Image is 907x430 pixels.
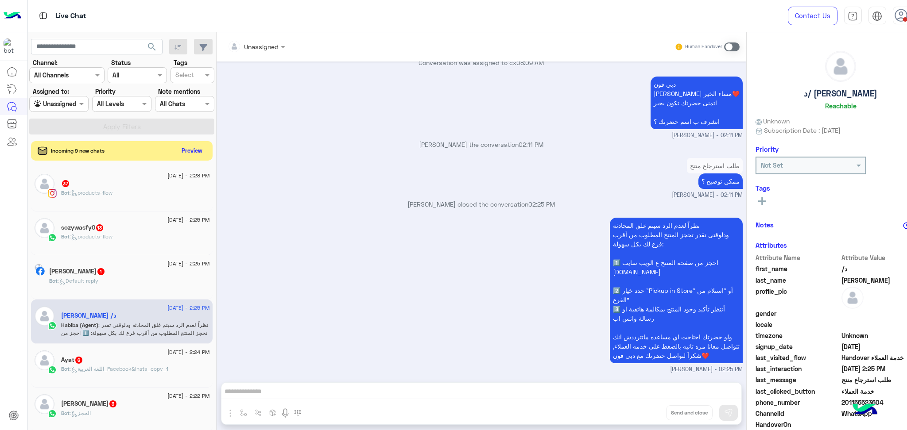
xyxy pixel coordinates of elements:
p: [PERSON_NAME] the conversation [220,140,743,149]
span: timezone [756,331,840,340]
span: : الحجز [70,410,91,416]
span: last_visited_flow [756,353,840,362]
label: Channel: [33,58,58,67]
span: search [147,42,157,52]
button: Send and close [666,405,713,420]
span: 08:09 AM [516,59,544,66]
span: : products-flow [70,189,112,196]
span: [PERSON_NAME] - 02:11 PM [672,131,743,140]
span: Unknown [756,116,790,126]
span: phone_number [756,398,840,407]
img: tab [848,11,858,21]
span: [DATE] - 2:25 PM [167,216,209,224]
p: Conversation was assigned to cx [220,58,743,67]
a: tab [844,7,862,25]
img: picture [35,264,43,272]
h5: sozywasfy0 [61,224,104,231]
span: Bot [61,410,70,416]
span: Incoming 9 new chats [51,147,105,155]
span: [DATE] - 2:28 PM [167,172,209,180]
span: : Default reply [58,277,98,284]
img: WhatsApp [48,365,57,374]
button: Apply Filters [29,119,214,134]
img: WhatsApp [48,409,57,418]
span: last_name [756,276,840,285]
img: defaultAdmin.png [35,218,54,238]
span: 37 [62,180,69,187]
p: 2/9/2025, 2:25 PM [610,218,743,363]
span: last_message [756,375,840,384]
img: defaultAdmin.png [35,306,54,326]
h5: Ayat [61,356,83,364]
img: Logo [4,7,21,25]
span: [PERSON_NAME] - 02:11 PM [672,191,743,200]
span: gender [756,309,840,318]
span: Habiba (Agent) [61,322,98,328]
p: Live Chat [55,10,86,22]
img: WhatsApp [48,321,57,330]
div: Select [174,70,194,81]
span: [DATE] - 2:25 PM [167,304,209,312]
span: Bot [61,233,70,240]
span: Attribute Name [756,253,840,262]
span: profile_pic [756,287,840,307]
h6: Reachable [825,102,857,110]
span: Bot [61,365,70,372]
img: hulul-logo.png [849,395,880,426]
span: first_name [756,264,840,273]
span: : products-flow [70,233,112,240]
span: 6 [75,357,82,364]
img: defaultAdmin.png [841,287,864,309]
img: defaultAdmin.png [826,51,856,81]
label: Priority [95,87,116,96]
span: : اللغة العربية_Facebook&Insta_copy_1 [70,365,168,372]
span: [DATE] - 2:25 PM [167,260,209,268]
p: [PERSON_NAME] closed the conversation [220,200,743,209]
h5: د/ محمود الوكيل [61,312,116,319]
button: Preview [178,144,206,157]
label: Status [111,58,131,67]
label: Tags [174,58,187,67]
p: 2/9/2025, 2:11 PM [698,173,743,189]
span: signup_date [756,342,840,351]
span: 02:25 PM [528,200,555,208]
span: [DATE] - 2:24 PM [167,348,209,356]
img: defaultAdmin.png [35,350,54,370]
span: last_interaction [756,364,840,373]
span: 02:11 PM [519,141,543,148]
h5: د/ [PERSON_NAME] [804,88,877,99]
h5: Yousra Sherif [61,400,117,407]
img: defaultAdmin.png [35,174,54,194]
span: نظراً لعدم الرد سيتم غلق المحادثه ودلوقتى تقدر تحجز المنتج المطلوب من أقرب فرع لك بكل سهولة: 1️⃣ ... [61,322,208,376]
span: locale [756,320,840,329]
span: 1 [97,268,105,275]
label: Assigned to: [33,87,69,96]
p: 2/9/2025, 2:11 PM [651,77,743,129]
span: 3 [109,400,116,407]
label: Note mentions [158,87,200,96]
span: Bot [61,189,70,196]
span: Subscription Date : [DATE] [764,126,841,135]
span: Bot [49,277,58,284]
img: Facebook [36,267,45,276]
span: ChannelId [756,409,840,418]
h5: عادل فايق [49,268,105,275]
h6: Attributes [756,241,787,249]
img: 1403182699927242 [4,38,19,54]
img: WhatsApp [48,233,57,242]
img: Instagram [48,189,57,198]
span: [DATE] - 2:22 PM [167,392,209,400]
span: [PERSON_NAME] - 02:25 PM [670,365,743,374]
small: Human Handover [685,43,722,50]
span: last_clicked_button [756,387,840,396]
img: tab [38,10,49,21]
h6: Notes [756,221,774,229]
img: defaultAdmin.png [35,394,54,414]
span: HandoverOn [756,420,840,429]
p: 2/9/2025, 2:11 PM [687,158,743,173]
h6: Priority [756,145,779,153]
span: 13 [96,224,103,231]
a: Contact Us [788,7,837,25]
button: search [141,39,163,58]
img: tab [872,11,882,21]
